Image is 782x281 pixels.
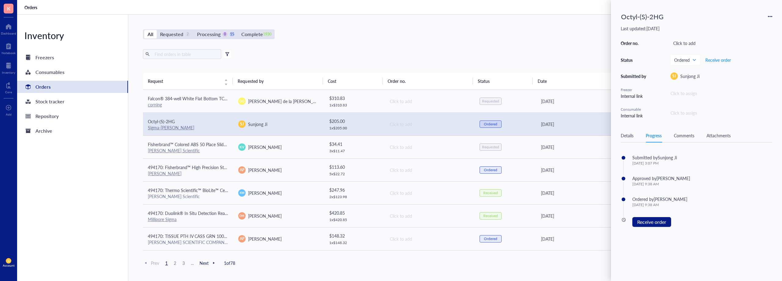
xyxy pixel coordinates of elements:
div: Click to add [390,121,470,128]
div: [DATE] 9:38 AM [632,182,690,187]
span: Prev [143,260,159,266]
a: Core [5,80,12,94]
div: Click to assign [671,109,772,116]
div: Add [6,113,12,116]
span: SJ [7,259,10,263]
div: Inventory [2,71,15,74]
span: Sunjong Ji [680,73,700,79]
div: [DATE] [541,121,651,128]
div: Ordered [484,236,497,241]
div: [DATE] [541,167,651,173]
span: 3 [180,260,187,266]
div: Order no. [621,40,648,46]
span: [PERSON_NAME] [248,167,282,173]
span: [PERSON_NAME] [248,144,282,150]
span: KV [240,144,244,150]
span: ... [188,260,196,266]
td: Click to add [384,250,475,273]
span: [PERSON_NAME] [248,213,282,219]
div: Details [621,132,634,139]
td: Click to add [384,135,475,158]
a: Orders [17,81,128,93]
a: Dashboard [1,22,16,35]
th: Cost [323,72,383,90]
th: Status [473,72,533,90]
div: Ordered [484,168,497,172]
div: Submitted by [621,73,648,79]
div: All [148,30,153,39]
th: Order no. [383,72,473,90]
div: $ 113.60 [329,164,379,170]
div: 3 x $ 11.47 [329,149,379,153]
div: 2 [185,32,190,37]
button: Receive order [632,217,671,227]
span: Falcon® 384-well White Flat Bottom TC-treated Microtest Microplate, with Lid, Sterile, 5/Pack, 50... [148,95,344,102]
span: [PERSON_NAME] de la [PERSON_NAME] [248,98,327,104]
input: Find orders in table [152,50,219,59]
a: corning [148,102,162,108]
div: [PERSON_NAME] SCIENTIFIC COMPANY LLC [148,239,228,245]
div: 0 [222,32,228,37]
span: 494170: Thermo Scientific™ BioLite™ Cell Culture Treated Flasks (25cm2) T25 [148,187,295,193]
td: Click to add [384,227,475,250]
div: 1930 [265,32,270,37]
div: Orders [35,83,51,91]
div: Internal link [621,93,648,99]
td: Click to add [384,113,475,135]
th: Date [533,72,653,90]
div: Repository [35,112,59,120]
td: Click to add [384,204,475,227]
div: [DATE] 9:38 AM [632,202,687,207]
div: Requested [482,145,499,150]
div: Click to add [390,213,470,219]
div: 5 x $ 22.72 [329,172,379,176]
td: Click to add [384,90,475,113]
span: DD [239,99,244,104]
a: Millipore Sigma [148,216,177,222]
div: Click to add [671,39,772,47]
span: 1 [163,260,170,266]
div: Approved [632,176,652,181]
div: [DATE] 3:07 PM [632,161,677,166]
span: Request [148,78,221,84]
th: Requested by [233,72,323,90]
span: 494170: TISSUE PTH IV CASS GRN 1000/CS [148,233,233,239]
div: Freezer [621,87,648,93]
div: 15 [229,32,235,37]
td: Click to add [384,181,475,204]
span: Octyl-(S)-2HG [148,118,175,124]
span: Next [199,260,217,266]
div: Click to assign [671,90,772,97]
a: Archive [17,125,128,137]
div: Notebook [2,51,16,55]
span: SJ [240,121,244,127]
div: [DATE] [541,144,651,150]
div: Click to add [390,167,470,173]
a: [PERSON_NAME] Scientific [148,147,200,153]
span: 1 of 78 [224,260,235,266]
a: Orders [24,5,38,10]
span: Sunjong Ji [248,121,267,127]
div: Core [5,90,12,94]
div: $ 247.96 [329,187,379,193]
div: $ 148.32 [329,232,379,239]
div: Processing [197,30,221,39]
div: Stock tracker [35,97,64,106]
span: Receive order [705,57,731,62]
div: Consumables [35,68,64,76]
span: Fisherbrand™ Colored ABS 50 Place Slide Boxes [148,141,238,147]
div: Progress [646,132,662,139]
div: Comments [674,132,694,139]
div: $ 34.41 [329,141,379,147]
a: Stock tracker [17,95,128,108]
div: Submitted [632,155,653,160]
div: Complete [241,30,263,39]
a: Freezers [17,51,128,64]
span: [PERSON_NAME] [248,236,282,242]
div: Click to add [390,98,470,105]
a: [PERSON_NAME] [148,170,181,176]
th: Request [143,72,233,90]
div: Internal link [621,112,648,119]
div: [DATE] [541,213,651,219]
div: Freezers [35,53,54,62]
